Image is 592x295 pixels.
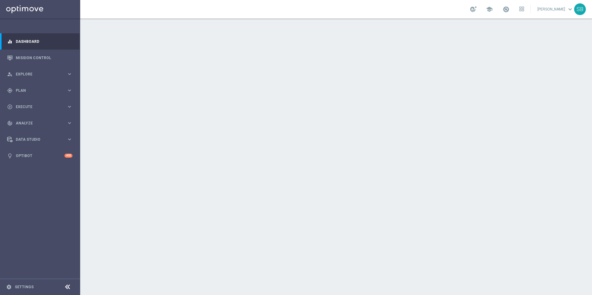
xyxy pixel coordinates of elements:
[7,55,73,60] button: Mission Control
[7,88,67,93] div: Plan
[7,153,13,159] i: lightbulb
[16,121,67,125] span: Analyze
[16,50,72,66] a: Mission Control
[7,120,13,126] i: track_changes
[537,5,574,14] a: [PERSON_NAME]keyboard_arrow_down
[486,6,493,13] span: school
[574,3,586,15] div: SB
[67,87,72,93] i: keyboard_arrow_right
[7,104,67,110] div: Execute
[67,136,72,142] i: keyboard_arrow_right
[67,71,72,77] i: keyboard_arrow_right
[15,285,34,289] a: Settings
[7,33,72,50] div: Dashboard
[16,89,67,92] span: Plan
[16,33,72,50] a: Dashboard
[7,88,73,93] button: gps_fixed Plan keyboard_arrow_right
[6,284,12,290] i: settings
[7,147,72,164] div: Optibot
[67,120,72,126] i: keyboard_arrow_right
[7,121,73,126] button: track_changes Analyze keyboard_arrow_right
[7,39,73,44] button: equalizer Dashboard
[16,138,67,141] span: Data Studio
[16,147,64,164] a: Optibot
[567,6,573,13] span: keyboard_arrow_down
[7,120,67,126] div: Analyze
[7,153,73,158] button: lightbulb Optibot +10
[64,154,72,158] div: +10
[7,88,13,93] i: gps_fixed
[16,105,67,109] span: Execute
[7,104,13,110] i: play_circle_outline
[7,71,13,77] i: person_search
[7,137,73,142] button: Data Studio keyboard_arrow_right
[7,137,67,142] div: Data Studio
[7,71,67,77] div: Explore
[7,50,72,66] div: Mission Control
[7,104,73,109] button: play_circle_outline Execute keyboard_arrow_right
[7,72,73,77] button: person_search Explore keyboard_arrow_right
[67,104,72,110] i: keyboard_arrow_right
[16,72,67,76] span: Explore
[7,39,13,44] i: equalizer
